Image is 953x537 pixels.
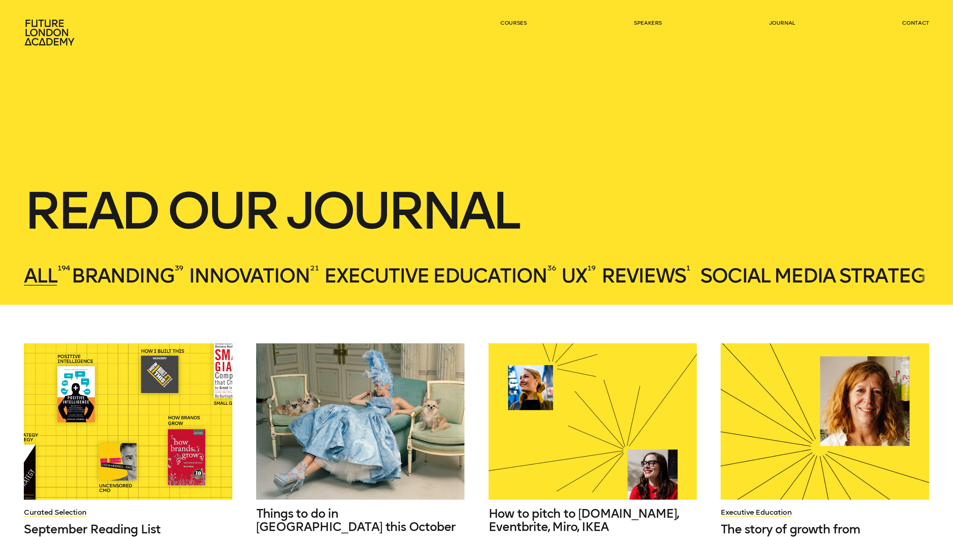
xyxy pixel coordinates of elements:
span: Innovation [189,264,310,288]
a: journal [769,19,795,27]
h1: Read our journal [24,186,929,236]
a: speakers [634,19,662,27]
sup: 21 [310,263,319,273]
span: Executive Education [324,264,547,288]
span: Social Media Strategy [700,264,937,288]
span: UX [561,264,587,288]
span: September Reading List [24,522,161,536]
a: Things to do in [GEOGRAPHIC_DATA] this October [256,507,465,533]
sup: 39 [175,263,184,273]
span: All [24,264,57,288]
sup: 1 [686,263,690,273]
sup: 19 [587,263,596,273]
span: Branding [71,264,174,288]
sup: 36 [547,263,556,273]
a: How to pitch to [DOMAIN_NAME], Eventbrite, Miro, IKEA [489,507,697,533]
span: Things to do in [GEOGRAPHIC_DATA] this October [256,506,455,534]
a: contact [902,19,929,27]
span: Reviews [601,264,685,288]
a: September Reading List [24,523,232,536]
a: courses [500,19,527,27]
a: Curated Selection [24,508,86,517]
a: Executive Education [721,508,791,517]
sup: 194 [58,263,71,273]
span: How to pitch to [DOMAIN_NAME], Eventbrite, Miro, IKEA [489,506,678,534]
